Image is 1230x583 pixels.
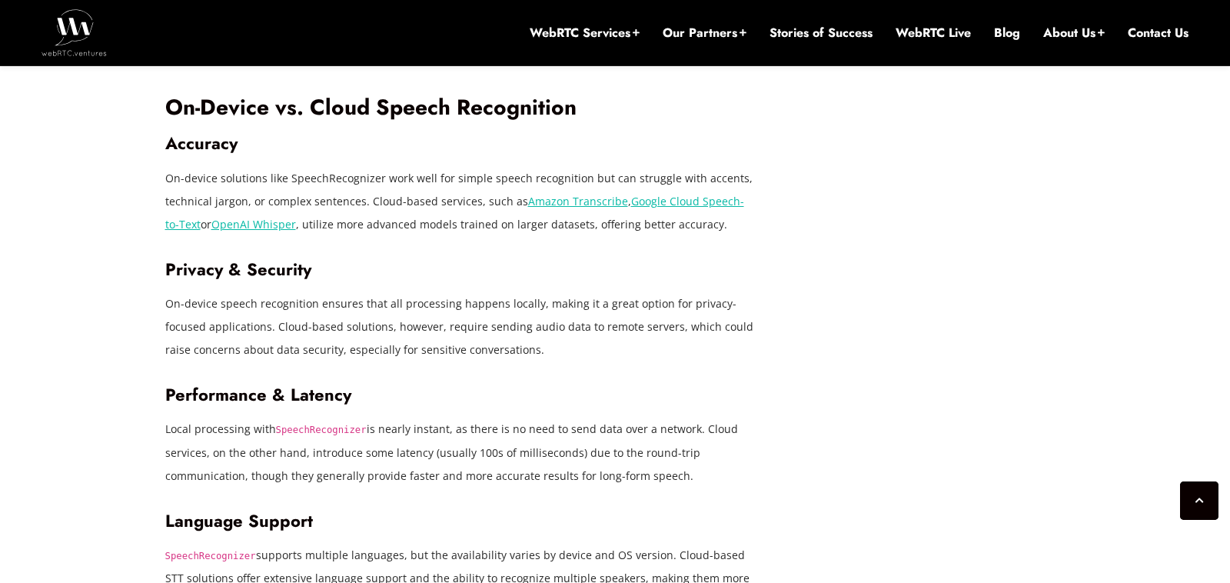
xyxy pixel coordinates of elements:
a: Contact Us [1128,25,1188,42]
p: On-device solutions like SpeechRecognizer work well for simple speech recognition but can struggl... [165,167,757,236]
code: SpeechRecognizer [276,425,367,435]
a: WebRTC Services [530,25,640,42]
a: Our Partners [663,25,746,42]
img: WebRTC.ventures [42,9,107,55]
a: Google Cloud Speech-to-Text [165,194,744,232]
h3: Accuracy [165,133,757,154]
h2: On-Device vs. Cloud Speech Recognition [165,95,757,122]
h3: Performance & Latency [165,385,757,405]
a: Stories of Success [770,25,873,42]
p: Local processing with is nearly instant, as there is no need to send data over a network. Cloud s... [165,418,757,487]
a: Amazon Transcribe [528,194,628,208]
h3: Language Support [165,511,757,531]
a: Blog [994,25,1020,42]
p: On-device speech recognition ensures that all processing happens locally, making it a great optio... [165,292,757,361]
a: OpenAI Whisper [211,217,296,232]
h3: Privacy & Security [165,259,757,280]
code: SpeechRecognizer [165,551,256,561]
a: WebRTC Live [896,25,971,42]
a: About Us [1043,25,1105,42]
